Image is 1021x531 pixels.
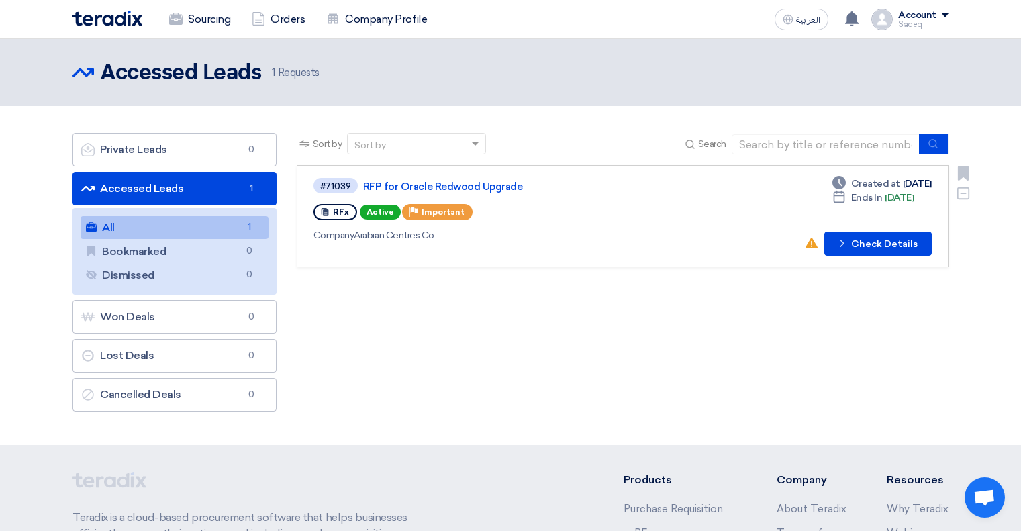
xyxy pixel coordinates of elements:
[851,177,900,191] span: Created at
[244,349,260,363] span: 0
[241,5,315,34] a: Orders
[158,5,241,34] a: Sourcing
[244,182,260,195] span: 1
[363,181,699,193] a: RFP for Oracle Redwood Upgrade
[72,11,142,26] img: Teradix logo
[422,207,465,217] span: Important
[244,388,260,401] span: 0
[72,378,277,412] a: Cancelled Deals0
[244,143,260,156] span: 0
[624,503,723,515] a: Purchase Requisition
[101,60,261,87] h2: Accessed Leads
[354,138,386,152] div: Sort by
[242,268,258,282] span: 0
[315,5,438,34] a: Company Profile
[72,172,277,205] a: Accessed Leads1
[313,228,701,242] div: Arabian Centres Co.
[965,477,1005,518] a: Open chat
[796,15,820,25] span: العربية
[887,503,949,515] a: Why Teradix
[732,134,920,154] input: Search by title or reference number
[871,9,893,30] img: profile_test.png
[832,177,932,191] div: [DATE]
[313,230,354,241] span: Company
[72,339,277,373] a: Lost Deals0
[272,65,320,81] span: Requests
[832,191,914,205] div: [DATE]
[81,216,269,239] a: All
[81,264,269,287] a: Dismissed
[777,503,846,515] a: About Teradix
[313,137,342,151] span: Sort by
[698,137,726,151] span: Search
[320,182,351,191] div: #71039
[898,10,936,21] div: Account
[775,9,828,30] button: العربية
[72,133,277,166] a: Private Leads0
[242,244,258,258] span: 0
[887,472,949,488] li: Resources
[81,240,269,263] a: Bookmarked
[851,191,883,205] span: Ends In
[624,472,737,488] li: Products
[272,66,275,79] span: 1
[242,220,258,234] span: 1
[777,472,846,488] li: Company
[72,300,277,334] a: Won Deals0
[333,207,349,217] span: RFx
[244,310,260,324] span: 0
[824,232,932,256] button: Check Details
[898,21,949,28] div: Sadeq
[360,205,401,220] span: Active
